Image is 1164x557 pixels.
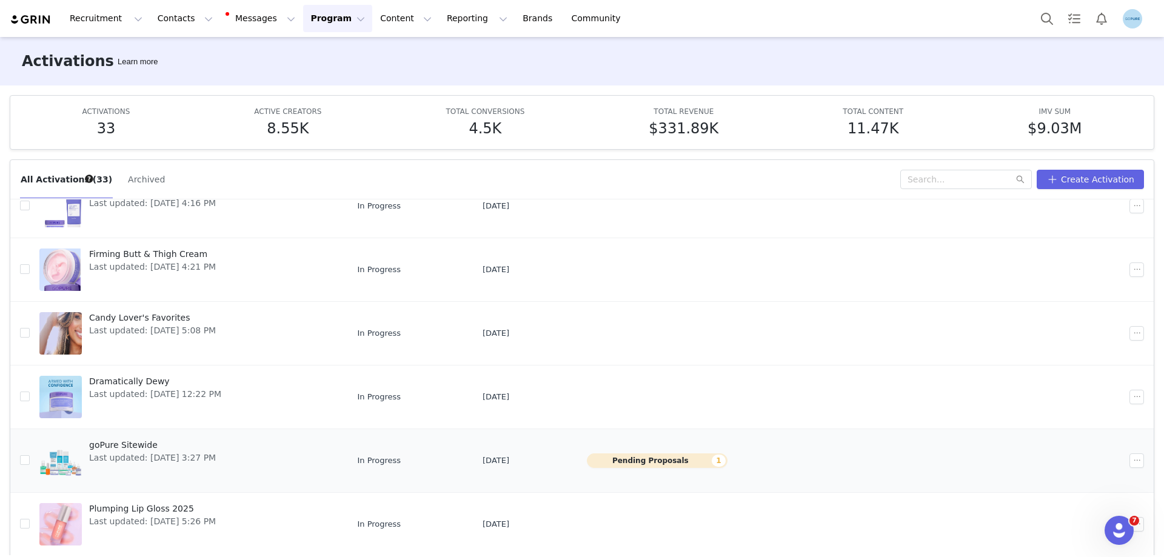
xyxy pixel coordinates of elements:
[254,107,321,116] span: ACTIVE CREATORS
[900,170,1032,189] input: Search...
[1129,516,1139,525] span: 7
[1061,5,1088,32] a: Tasks
[39,182,338,230] a: Butt & Thigh Cream + Body Scrub BundleLast updated: [DATE] 4:16 PM
[1028,118,1082,139] h5: $9.03M
[221,5,303,32] button: Messages
[483,455,509,467] span: [DATE]
[483,391,509,403] span: [DATE]
[89,375,221,388] span: Dramatically Dewy
[89,388,221,401] span: Last updated: [DATE] 12:22 PM
[84,173,95,184] div: Tooltip anchor
[483,200,509,212] span: [DATE]
[587,453,727,468] button: Pending Proposals1
[483,264,509,276] span: [DATE]
[89,452,216,464] span: Last updated: [DATE] 3:27 PM
[843,107,903,116] span: TOTAL CONTENT
[82,107,130,116] span: ACTIVATIONS
[357,518,401,530] span: In Progress
[357,200,401,212] span: In Progress
[1123,9,1142,28] img: 6480d7a5-50c8-4045-ac5d-22a5aead743a.png
[89,248,216,261] span: Firming Butt & Thigh Cream
[357,455,401,467] span: In Progress
[469,118,501,139] h5: 4.5K
[303,5,372,32] button: Program
[97,118,116,139] h5: 33
[483,327,509,339] span: [DATE]
[357,391,401,403] span: In Progress
[39,500,338,549] a: Plumping Lip Gloss 2025Last updated: [DATE] 5:26 PM
[1016,175,1025,184] i: icon: search
[89,197,267,210] span: Last updated: [DATE] 4:16 PM
[89,324,216,337] span: Last updated: [DATE] 5:08 PM
[39,245,338,294] a: Firming Butt & Thigh CreamLast updated: [DATE] 4:21 PM
[89,312,216,324] span: Candy Lover's Favorites
[357,264,401,276] span: In Progress
[1115,9,1154,28] button: Profile
[150,5,220,32] button: Contacts
[62,5,150,32] button: Recruitment
[39,309,338,358] a: Candy Lover's FavoritesLast updated: [DATE] 5:08 PM
[1037,170,1144,189] button: Create Activation
[483,518,509,530] span: [DATE]
[1034,5,1060,32] button: Search
[515,5,563,32] a: Brands
[564,5,634,32] a: Community
[440,5,515,32] button: Reporting
[89,515,216,528] span: Last updated: [DATE] 5:26 PM
[1105,516,1134,545] iframe: Intercom live chat
[39,373,338,421] a: Dramatically DewyLast updated: [DATE] 12:22 PM
[10,14,52,25] img: grin logo
[446,107,524,116] span: TOTAL CONVERSIONS
[20,170,113,189] button: All Activations (33)
[357,327,401,339] span: In Progress
[22,50,114,72] h3: Activations
[654,107,714,116] span: TOTAL REVENUE
[267,118,309,139] h5: 8.55K
[89,439,216,452] span: goPure Sitewide
[115,56,160,68] div: Tooltip anchor
[848,118,898,139] h5: 11.47K
[1088,5,1115,32] button: Notifications
[89,502,216,515] span: Plumping Lip Gloss 2025
[127,170,166,189] button: Archived
[1039,107,1071,116] span: IMV SUM
[649,118,718,139] h5: $331.89K
[89,261,216,273] span: Last updated: [DATE] 4:21 PM
[373,5,439,32] button: Content
[39,436,338,485] a: goPure SitewideLast updated: [DATE] 3:27 PM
